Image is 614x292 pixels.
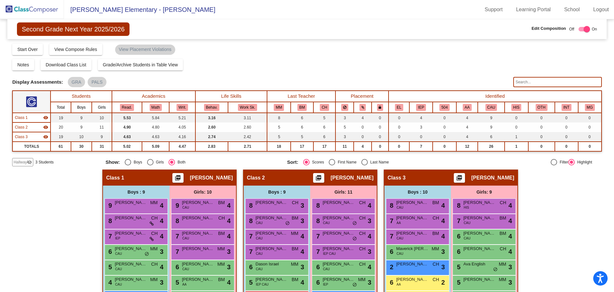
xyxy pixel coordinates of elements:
span: 3 [160,247,163,256]
span: [PERSON_NAME] [463,230,495,237]
span: 9 [107,202,112,209]
td: 7 [409,142,433,151]
td: 20 [51,122,71,132]
span: CAU [397,236,403,241]
td: 4 [354,142,371,151]
td: 2.71 [228,142,267,151]
td: 9 [478,122,504,132]
button: Print Students Details [172,173,184,183]
span: Class 3 [15,134,28,140]
span: Hallway [13,159,27,165]
span: CAU [256,221,263,225]
span: CAU [464,236,470,241]
td: 2.60 [228,122,267,132]
span: 7 [455,217,460,224]
span: 7 [174,233,179,240]
span: Download Class List [46,62,86,67]
td: 5 [335,122,354,132]
span: 4 [227,201,231,210]
span: [PERSON_NAME] [256,215,287,221]
span: 3 [368,216,371,226]
button: Work Sk. [238,104,257,111]
button: INT [562,104,571,111]
td: 0 [433,142,456,151]
span: CH [218,215,225,221]
span: CH [359,199,366,206]
td: 61 [51,142,71,151]
span: 8 [315,202,320,209]
td: Janice Manns - No Class Name [12,132,51,142]
span: 6 [455,233,460,240]
td: 3.11 [228,113,267,122]
button: 504 [439,104,450,111]
span: [PERSON_NAME] [471,175,514,181]
td: 1 [505,142,528,151]
span: Show: [106,159,120,165]
span: BM [292,246,298,252]
th: Life Skills [195,91,267,102]
td: 9 [71,122,92,132]
td: 0 [555,122,578,132]
span: [PERSON_NAME] [463,215,495,221]
span: 4 [368,201,371,210]
td: 0 [505,113,528,122]
span: 4 [508,216,512,226]
span: [PERSON_NAME] [331,175,374,181]
td: 0 [578,122,602,132]
td: 6 [291,122,313,132]
th: Keep with students [354,102,371,113]
td: 10 [71,132,92,142]
td: 5 [267,122,291,132]
th: Beth Morgan [291,102,313,113]
mat-icon: picture_as_pdf [315,175,322,184]
td: 5.84 [142,113,169,122]
td: 6 [291,113,313,122]
button: IEP [416,104,426,111]
span: Edit Composition [531,25,566,32]
button: MM [274,104,284,111]
span: 4 [508,201,512,210]
th: Caucasian [478,102,504,113]
td: 17 [291,142,313,151]
span: 4 [508,231,512,241]
td: 0 [372,113,389,122]
span: [PERSON_NAME] [323,215,355,221]
span: 8 [107,217,112,224]
span: [PERSON_NAME] [463,199,495,206]
span: [PERSON_NAME] [PERSON_NAME] [115,230,147,237]
span: [PERSON_NAME] [182,246,214,252]
span: 4 [441,216,445,226]
span: BM [500,215,506,221]
span: CH [359,246,366,252]
span: CH [151,215,158,221]
button: Notes [12,59,34,71]
button: Download Class List [41,59,91,71]
span: 4 [160,231,163,241]
td: 0 [528,132,555,142]
span: 4 [441,231,445,241]
td: 3 [409,122,433,132]
th: OTHER [528,102,555,113]
td: 0 [528,142,555,151]
mat-chip: PALS [88,77,106,87]
th: Intervention Services with Mrs. Davidson [555,102,578,113]
td: 5.09 [142,142,169,151]
a: School [559,4,585,15]
span: [PERSON_NAME] [323,246,355,252]
span: BM [500,230,506,237]
span: BM [432,199,439,206]
span: CH [500,199,506,206]
span: [PERSON_NAME] [323,230,355,237]
th: EL services [389,102,409,113]
span: 8 [455,202,460,209]
span: CAU [256,236,263,241]
div: Girls: 11 [310,186,377,198]
td: 0 [505,122,528,132]
span: 4 [227,231,231,241]
td: 4 [354,113,371,122]
span: Maverick [PERSON_NAME] [396,246,428,252]
td: 0 [389,122,409,132]
span: do_not_disturb_alt [352,236,357,241]
td: 12 [456,142,478,151]
td: 30 [71,142,92,151]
